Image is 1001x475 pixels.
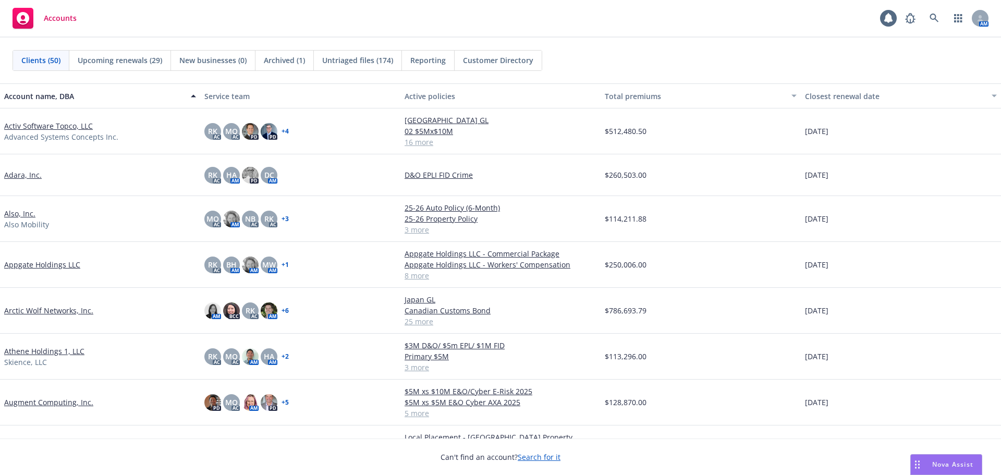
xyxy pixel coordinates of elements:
span: Untriaged files (174) [322,55,393,66]
img: photo [261,302,277,319]
img: photo [223,211,240,227]
img: photo [242,123,259,140]
span: RK [264,213,274,224]
span: Advanced Systems Concepts Inc. [4,131,118,142]
span: BH [226,259,237,270]
a: Adara, Inc. [4,169,42,180]
span: Accounts [44,14,77,22]
a: Report a Bug [900,8,921,29]
div: Account name, DBA [4,91,185,102]
span: [DATE] [805,126,828,137]
span: Clients (50) [21,55,60,66]
a: Switch app [948,8,969,29]
span: [DATE] [805,305,828,316]
a: 8 more [405,270,596,281]
span: Customer Directory [463,55,533,66]
span: [DATE] [805,169,828,180]
button: Service team [200,83,400,108]
button: Nova Assist [910,454,982,475]
a: $5M xs $10M E&O/Cyber E-Risk 2025 [405,386,596,397]
span: [DATE] [805,259,828,270]
a: 16 more [405,137,596,148]
a: Appgate Holdings LLC - Workers' Compensation [405,259,596,270]
img: photo [204,394,221,411]
a: 25-26 Auto Policy (6-Month) [405,202,596,213]
a: [GEOGRAPHIC_DATA] GL [405,115,596,126]
a: Activ Software Topco, LLC [4,120,93,131]
span: [DATE] [805,397,828,408]
span: Archived (1) [264,55,305,66]
a: Arctic Wolf Networks, Inc. [4,305,93,316]
a: + 1 [282,262,289,268]
a: Search [924,8,945,29]
span: DC [264,169,274,180]
span: MQ [225,351,238,362]
img: photo [242,167,259,184]
div: Service team [204,91,396,102]
span: MQ [206,213,219,224]
img: photo [242,394,259,411]
a: Japan GL [405,294,596,305]
div: Drag to move [911,455,924,474]
button: Active policies [400,83,601,108]
a: Search for it [518,452,560,462]
a: + 4 [282,128,289,135]
span: [DATE] [805,213,828,224]
a: Appgate Holdings LLC - Commercial Package [405,248,596,259]
a: Primary $5M [405,351,596,362]
span: MW [262,259,276,270]
span: HA [226,169,237,180]
a: 5 more [405,408,596,419]
span: $786,693.79 [605,305,646,316]
a: Athene Holdings 1, LLC [4,346,84,357]
span: Nova Assist [932,460,973,469]
span: RK [246,305,255,316]
a: $3M D&O/ $5m EPL/ $1M FID [405,340,596,351]
button: Total premiums [601,83,801,108]
span: MQ [225,397,238,408]
a: $5M xs $5M E&O Cyber AXA 2025 [405,397,596,408]
img: photo [261,123,277,140]
img: photo [242,348,259,365]
a: 25 more [405,316,596,327]
img: photo [223,302,240,319]
span: RK [208,351,217,362]
span: RK [208,259,217,270]
span: Also Mobility [4,219,49,230]
a: + 2 [282,354,289,360]
a: + 5 [282,399,289,406]
img: photo [204,302,221,319]
a: Local Placement - [GEOGRAPHIC_DATA] Property [405,432,596,443]
a: 02 $5Mx$10M [405,126,596,137]
span: [DATE] [805,351,828,362]
span: Reporting [410,55,446,66]
span: New businesses (0) [179,55,247,66]
span: $260,503.00 [605,169,646,180]
div: Active policies [405,91,596,102]
span: Skience, LLC [4,357,47,368]
a: 25-26 Property Policy [405,213,596,224]
span: MQ [225,126,238,137]
span: RK [208,169,217,180]
span: Can't find an account? [441,452,560,462]
a: + 6 [282,308,289,314]
span: $113,296.00 [605,351,646,362]
a: D&O EPLI FID Crime [405,169,596,180]
a: 3 more [405,362,596,373]
a: Canadian Customs Bond [405,305,596,316]
span: NB [245,213,255,224]
span: Upcoming renewals (29) [78,55,162,66]
a: Accounts [8,4,81,33]
img: photo [261,394,277,411]
span: RK [208,126,217,137]
a: + 3 [282,216,289,222]
a: Appgate Holdings LLC [4,259,80,270]
div: Total premiums [605,91,785,102]
button: Closest renewal date [801,83,1001,108]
